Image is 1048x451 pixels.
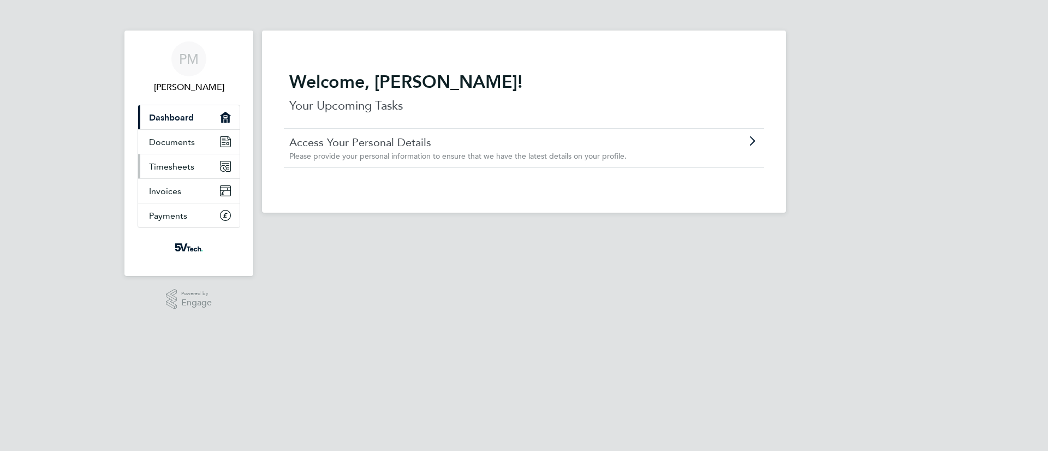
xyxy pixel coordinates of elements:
[138,41,240,94] a: PM[PERSON_NAME]
[172,239,205,256] img: weare5values-logo-retina.png
[138,81,240,94] span: Paul Mallard
[138,130,240,154] a: Documents
[179,52,199,66] span: PM
[149,137,195,147] span: Documents
[149,186,181,196] span: Invoices
[138,154,240,178] a: Timesheets
[289,97,759,115] p: Your Upcoming Tasks
[289,135,697,149] a: Access Your Personal Details
[138,239,240,256] a: Go to home page
[149,112,194,123] span: Dashboard
[181,289,212,298] span: Powered by
[166,289,212,310] a: Powered byEngage
[181,298,212,308] span: Engage
[149,211,187,221] span: Payments
[124,31,253,276] nav: Main navigation
[289,151,627,161] span: Please provide your personal information to ensure that we have the latest details on your profile.
[149,161,194,172] span: Timesheets
[138,203,240,227] a: Payments
[289,71,759,93] h2: Welcome, [PERSON_NAME]!
[138,179,240,203] a: Invoices
[138,105,240,129] a: Dashboard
